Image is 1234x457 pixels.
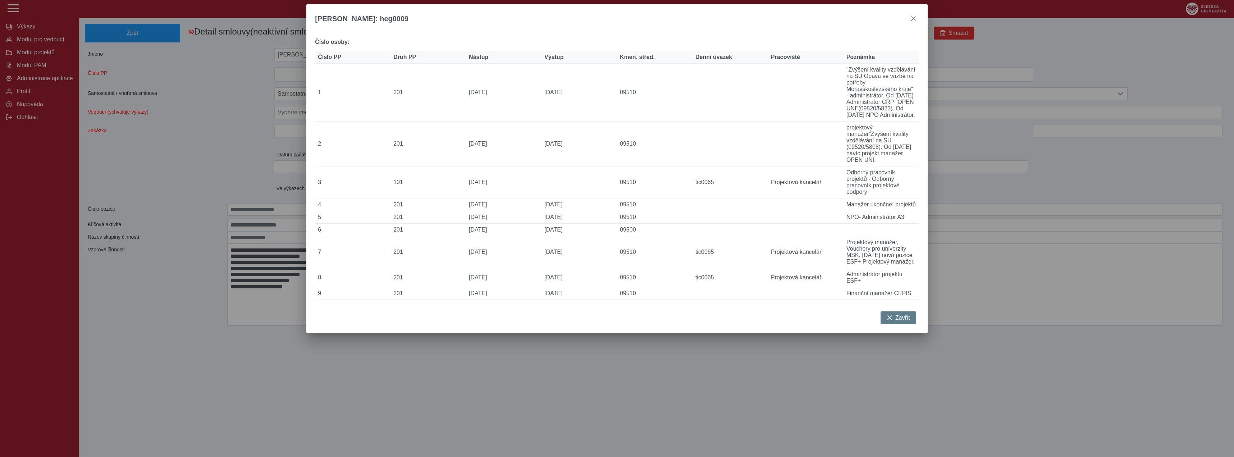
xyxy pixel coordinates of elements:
[617,287,693,300] td: 09510
[693,268,768,287] td: tic0065
[541,64,617,122] td: [DATE]
[844,236,919,268] td: Projektový manažer, Vouchery pro univerzity MSK. [DATE] nová pozice ESF+ Projektový manažer.
[466,224,541,236] td: [DATE]
[318,54,341,60] span: Číslo PP
[844,122,919,166] td: projektový manažer"Zvýšení kvality vzdělávání na SU" (09520/5808). Od [DATE] navíc projekt.manaže...
[844,166,919,198] td: Odborný pracovník projektů - Odborný pracovník projektové podpory
[390,198,466,211] td: 201
[881,311,916,324] button: Zavřít
[466,287,541,300] td: [DATE]
[315,224,390,236] td: 6
[315,211,390,224] td: 5
[541,236,617,268] td: [DATE]
[768,236,844,268] td: Projektová kancelář
[541,198,617,211] td: [DATE]
[315,122,390,166] td: 2
[768,268,844,287] td: Projektová kancelář
[466,211,541,224] td: [DATE]
[315,268,390,287] td: 8
[469,54,488,60] span: Nástup
[617,198,693,211] td: 09510
[315,236,390,268] td: 7
[844,198,919,211] td: Manažer ukončneí projektů
[390,64,466,122] td: 201
[466,64,541,122] td: [DATE]
[544,54,563,60] span: Výstup
[390,268,466,287] td: 201
[541,224,617,236] td: [DATE]
[768,166,844,198] td: Projektová kancelář
[315,166,390,198] td: 3
[617,236,693,268] td: 09510
[617,64,693,122] td: 09510
[466,268,541,287] td: [DATE]
[541,287,617,300] td: [DATE]
[908,13,919,24] button: close
[695,54,732,60] span: Denní úvazek
[617,224,693,236] td: 09500
[617,268,693,287] td: 09510
[315,15,408,23] span: [PERSON_NAME]: heg0009
[466,166,541,198] td: [DATE]
[620,54,655,60] span: Kmen. střed.
[393,54,416,60] span: Druh PP
[390,287,466,300] td: 201
[315,64,390,122] td: 1
[693,166,768,198] td: tic0065
[541,122,617,166] td: [DATE]
[390,224,466,236] td: 201
[315,39,349,45] b: Číslo osoby:
[693,236,768,268] td: tic0065
[895,315,910,321] span: Zavřít
[617,211,693,224] td: 09510
[844,211,919,224] td: NPO- Administrátor A3
[844,64,919,122] td: "Zvýšení kvality vzdělávání na SU Opava ve vazbě na potřeby Moravskoslezského kraje" - administrá...
[390,166,466,198] td: 101
[541,211,617,224] td: [DATE]
[846,54,875,60] span: Poznámka
[466,198,541,211] td: [DATE]
[844,268,919,287] td: Administrátor projektu ESF+
[315,198,390,211] td: 4
[771,54,800,60] span: Pracoviště
[390,122,466,166] td: 201
[466,236,541,268] td: [DATE]
[617,122,693,166] td: 09510
[390,211,466,224] td: 201
[466,122,541,166] td: [DATE]
[541,268,617,287] td: [DATE]
[390,236,466,268] td: 201
[617,166,693,198] td: 09510
[844,287,919,300] td: Finanční manažer CEPIS
[315,287,390,300] td: 9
